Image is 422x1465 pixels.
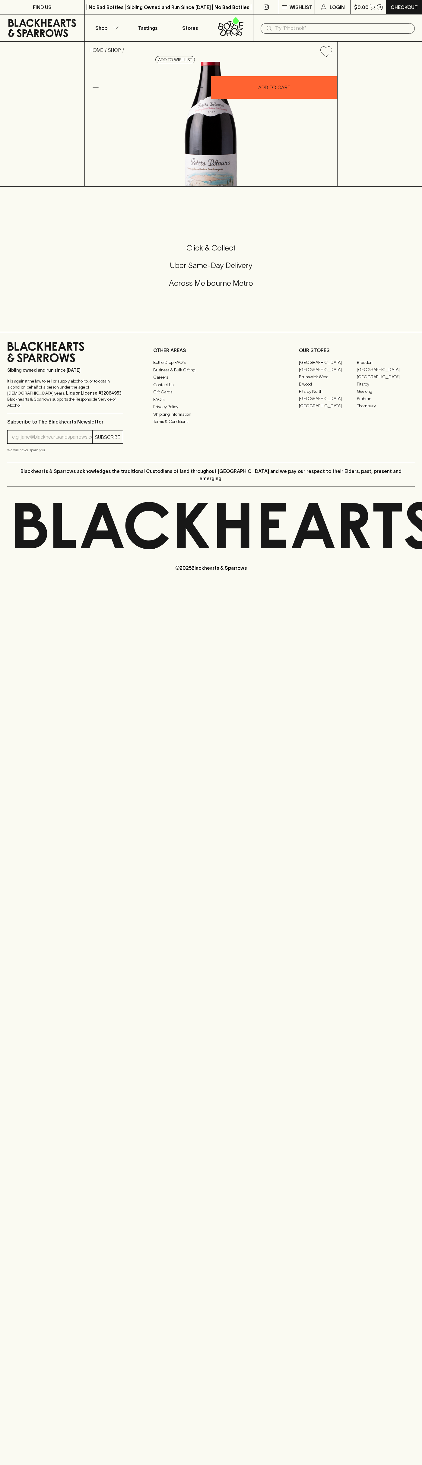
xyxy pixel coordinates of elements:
[153,347,269,354] p: OTHER AREAS
[155,56,195,63] button: Add to wishlist
[7,378,123,408] p: It is against the law to sell or supply alcohol to, or to obtain alcohol on behalf of a person un...
[299,347,415,354] p: OUR STORES
[66,391,122,395] strong: Liquor License #32064953
[95,433,120,441] p: SUBSCRIBE
[12,468,410,482] p: Blackhearts & Sparrows acknowledges the traditional Custodians of land throughout [GEOGRAPHIC_DAT...
[153,396,269,403] a: FAQ's
[153,418,269,425] a: Terms & Conditions
[299,402,357,409] a: [GEOGRAPHIC_DATA]
[153,403,269,411] a: Privacy Policy
[169,14,211,41] a: Stores
[275,24,410,33] input: Try "Pinot noir"
[153,366,269,373] a: Business & Bulk Gifting
[357,388,415,395] a: Geelong
[90,47,103,53] a: HOME
[95,24,107,32] p: Shop
[93,430,123,443] button: SUBSCRIBE
[357,380,415,388] a: Fitzroy
[7,243,415,253] h5: Click & Collect
[330,4,345,11] p: Login
[153,381,269,388] a: Contact Us
[85,14,127,41] button: Shop
[7,260,415,270] h5: Uber Same-Day Delivery
[153,411,269,418] a: Shipping Information
[182,24,198,32] p: Stores
[357,373,415,380] a: [GEOGRAPHIC_DATA]
[127,14,169,41] a: Tastings
[357,366,415,373] a: [GEOGRAPHIC_DATA]
[299,388,357,395] a: Fitzroy North
[318,44,335,59] button: Add to wishlist
[108,47,121,53] a: SHOP
[258,84,290,91] p: ADD TO CART
[299,359,357,366] a: [GEOGRAPHIC_DATA]
[7,278,415,288] h5: Across Melbourne Metro
[7,367,123,373] p: Sibling owned and run since [DATE]
[379,5,381,9] p: 0
[85,62,337,186] img: 40909.png
[299,366,357,373] a: [GEOGRAPHIC_DATA]
[153,389,269,396] a: Gift Cards
[357,395,415,402] a: Prahran
[138,24,157,32] p: Tastings
[7,219,415,320] div: Call to action block
[7,447,123,453] p: We will never spam you
[357,359,415,366] a: Braddon
[12,432,92,442] input: e.g. jane@blackheartsandsparrows.com.au
[299,395,357,402] a: [GEOGRAPHIC_DATA]
[153,359,269,366] a: Bottle Drop FAQ's
[357,402,415,409] a: Thornbury
[211,76,337,99] button: ADD TO CART
[7,418,123,425] p: Subscribe to The Blackhearts Newsletter
[299,380,357,388] a: Elwood
[33,4,52,11] p: FIND US
[391,4,418,11] p: Checkout
[354,4,369,11] p: $0.00
[290,4,313,11] p: Wishlist
[153,374,269,381] a: Careers
[299,373,357,380] a: Brunswick West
